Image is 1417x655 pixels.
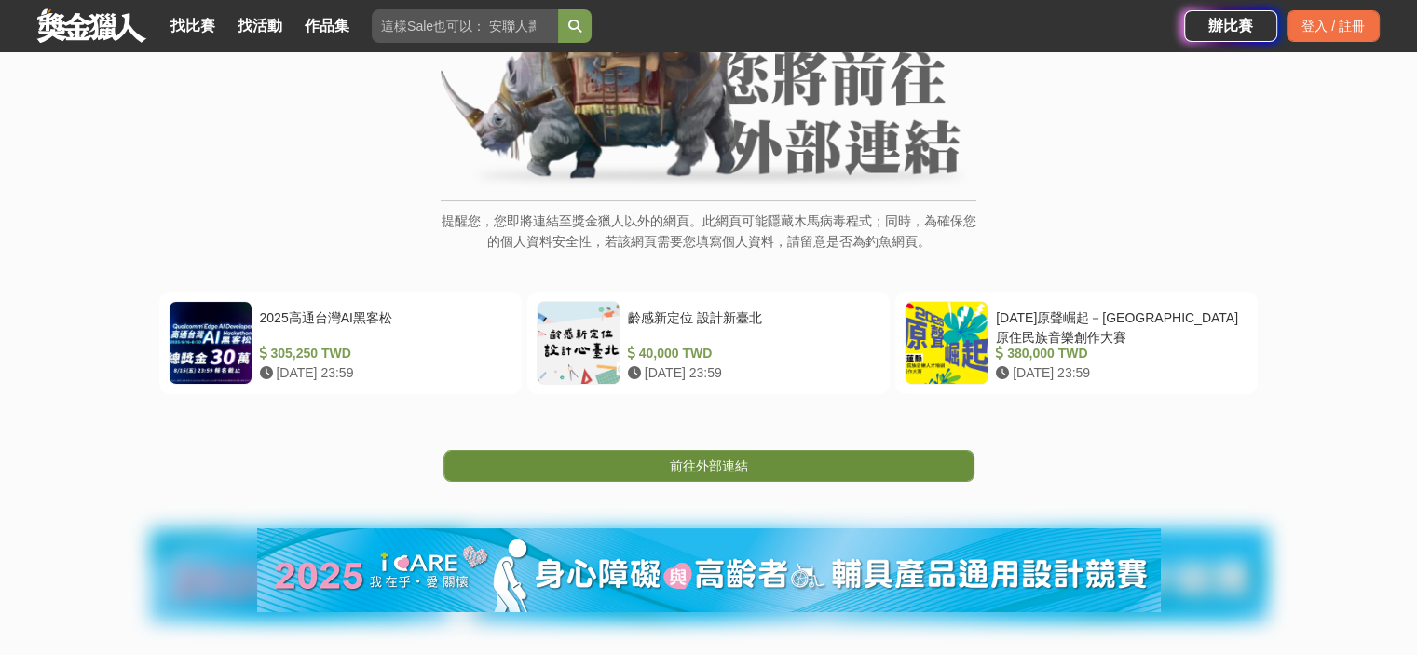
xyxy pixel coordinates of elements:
[527,292,890,394] a: 齡感新定位 設計新臺北 40,000 TWD [DATE] 23:59
[260,308,505,344] div: 2025高通台灣AI黑客松
[159,292,522,394] a: 2025高通台灣AI黑客松 305,250 TWD [DATE] 23:59
[628,308,873,344] div: 齡感新定位 設計新臺北
[996,363,1241,383] div: [DATE] 23:59
[297,13,357,39] a: 作品集
[895,292,1258,394] a: [DATE]原聲崛起－[GEOGRAPHIC_DATA]原住民族音樂創作大賽 380,000 TWD [DATE] 23:59
[628,363,873,383] div: [DATE] 23:59
[1287,10,1380,42] div: 登入 / 註冊
[443,450,974,482] a: 前往外部連結
[1184,10,1277,42] a: 辦比賽
[441,211,976,271] p: 提醒您，您即將連結至獎金獵人以外的網頁。此網頁可能隱藏木馬病毒程式；同時，為確保您的個人資料安全性，若該網頁需要您填寫個人資料，請留意是否為釣魚網頁。
[670,458,748,473] span: 前往外部連結
[260,344,505,363] div: 305,250 TWD
[996,344,1241,363] div: 380,000 TWD
[996,308,1241,344] div: [DATE]原聲崛起－[GEOGRAPHIC_DATA]原住民族音樂創作大賽
[257,528,1161,612] img: 82ada7f3-464c-43f2-bb4a-5bc5a90ad784.jpg
[230,13,290,39] a: 找活動
[372,9,558,43] input: 這樣Sale也可以： 安聯人壽創意銷售法募集
[260,363,505,383] div: [DATE] 23:59
[628,344,873,363] div: 40,000 TWD
[163,13,223,39] a: 找比賽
